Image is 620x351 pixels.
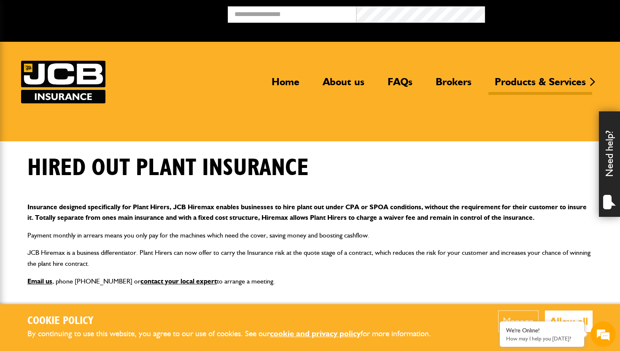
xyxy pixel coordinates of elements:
a: JCB Insurance Services [21,61,105,103]
p: JCB Hiremax is a business differentiator. Plant Hirers can now offer to carry the Insurance risk ... [27,247,593,269]
a: Brokers [429,76,478,95]
button: Manage [498,310,539,332]
p: Payment monthly in arrears means you only pay for the machines which need the cover, saving money... [27,230,593,241]
img: JCB Insurance Services logo [21,61,105,103]
p: By continuing to use this website, you agree to our use of cookies. See our for more information. [27,327,445,340]
a: Home [265,76,306,95]
div: We're Online! [506,327,578,334]
a: Products & Services [488,76,592,95]
button: Broker Login [485,6,614,19]
a: FAQs [381,76,419,95]
h1: Hired out plant insurance [27,154,309,182]
button: Allow all [545,310,593,332]
div: Need help? [599,111,620,217]
p: , phone [PHONE_NUMBER] or to arrange a meeting. [27,276,593,287]
a: contact your local expert [140,277,217,285]
a: cookie and privacy policy [270,329,361,338]
h2: Cookie Policy [27,315,445,328]
p: How may I help you today? [506,335,578,342]
p: Insurance designed specifically for Plant Hirers, JCB Hiremax enables businesses to hire plant ou... [27,202,593,223]
a: Email us [27,277,52,285]
a: About us [316,76,371,95]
